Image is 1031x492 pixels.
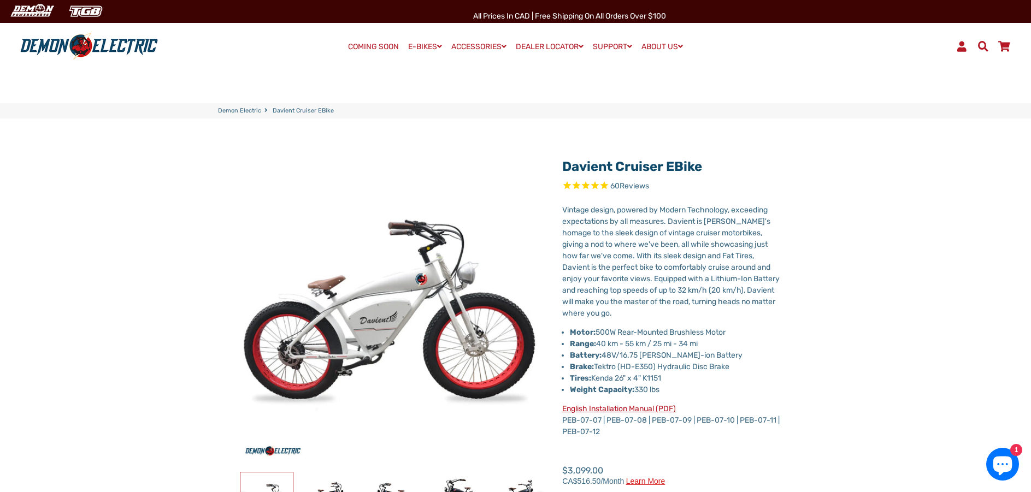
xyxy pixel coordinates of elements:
[273,106,334,116] span: Davient Cruiser eBike
[404,39,446,55] a: E-BIKES
[562,204,780,319] p: Vintage design, powered by Modern Technology, exceeding expectations by all measures. Davient is ...
[473,11,666,21] span: All Prices in CAD | Free shipping on all orders over $100
[983,448,1022,483] inbox-online-store-chat: Shopify online store chat
[63,2,108,20] img: TGB Canada
[570,374,661,383] span: Kenda 26" x 4" K1151
[562,180,780,193] span: Rated 4.8 out of 5 stars 60 reviews
[570,384,780,395] p: 330 lbs
[562,404,780,436] span: PEB-07-07 | PEB-07-08 | PEB-07-09 | PEB-07-10 | PEB-07-11 | PEB-07-12
[16,32,162,61] img: Demon Electric logo
[562,159,702,174] a: Davient Cruiser eBike
[620,181,649,191] span: Reviews
[570,351,602,360] strong: Battery:
[562,464,665,485] span: $3,099.00
[638,39,687,55] a: ABOUT US
[570,328,596,337] strong: Motor:
[447,39,510,55] a: ACCESSORIES
[596,328,726,337] span: 500W Rear-Mounted Brushless Motor
[5,2,58,20] img: Demon Electric
[570,362,594,371] strong: Brake:
[570,339,698,348] span: 40 km - 55 km / 25 mi - 34 mi
[570,351,743,360] span: 48V/16.75 [PERSON_NAME]-ion Battery
[570,385,634,394] strong: Weight Capacity:
[562,404,676,413] a: English Installation Manual (PDF)
[344,39,403,55] a: COMING SOON
[610,181,649,191] span: 60 reviews
[218,106,261,116] a: Demon Electric
[512,39,587,55] a: DEALER LOCATOR
[570,339,596,348] strong: Range:
[570,362,729,371] span: Tektro (HD-E350) Hydraulic Disc Brake
[570,374,591,383] strong: Tires:
[589,39,636,55] a: SUPPORT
